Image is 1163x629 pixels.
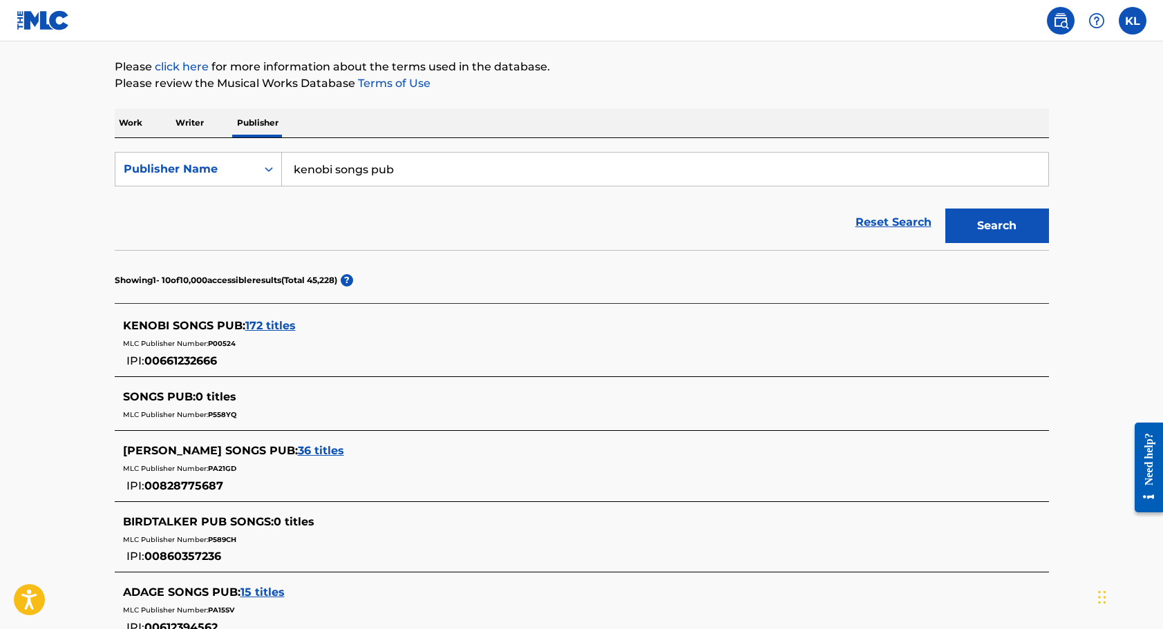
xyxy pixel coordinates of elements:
img: help [1088,12,1105,29]
span: P558YQ [208,410,236,419]
p: Writer [171,108,208,137]
span: IPI: [126,550,144,563]
div: Help [1083,7,1110,35]
iframe: Chat Widget [1094,563,1163,629]
span: P589CH [208,535,236,544]
span: MLC Publisher Number: [123,606,208,615]
span: 00860357236 [144,550,221,563]
span: 00828775687 [144,479,223,492]
div: Publisher Name [124,161,248,177]
p: Please for more information about the terms used in the database. [115,59,1049,75]
button: Search [945,209,1049,243]
span: BIRDTALKER PUB SONGS : [123,515,274,528]
span: PA15SV [208,606,234,615]
span: 00661232666 [144,354,217,367]
p: Showing 1 - 10 of 10,000 accessible results (Total 45,228 ) [115,274,337,287]
span: MLC Publisher Number: [123,464,208,473]
span: SONGS PUB : [123,390,196,403]
span: 15 titles [240,586,285,599]
form: Search Form [115,152,1049,250]
span: ADAGE SONGS PUB : [123,586,240,599]
p: Work [115,108,146,137]
span: MLC Publisher Number: [123,535,208,544]
span: 0 titles [274,515,314,528]
span: MLC Publisher Number: [123,410,208,419]
span: ? [341,274,353,287]
span: 172 titles [245,319,296,332]
span: MLC Publisher Number: [123,339,208,348]
div: Drag [1098,577,1106,618]
span: P00524 [208,339,236,348]
span: 0 titles [196,390,236,403]
iframe: Resource Center [1124,408,1163,526]
span: IPI: [126,479,144,492]
a: Terms of Use [355,77,431,90]
span: PA21GD [208,464,236,473]
p: Please review the Musical Works Database [115,75,1049,92]
div: User Menu [1119,7,1146,35]
span: KENOBI SONGS PUB : [123,319,245,332]
a: click here [155,60,209,73]
a: Public Search [1047,7,1075,35]
img: MLC Logo [17,10,70,30]
span: 36 titles [298,444,344,457]
img: search [1052,12,1069,29]
a: Reset Search [849,207,938,238]
span: IPI: [126,354,144,367]
p: Publisher [233,108,283,137]
span: [PERSON_NAME] SONGS PUB : [123,444,298,457]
